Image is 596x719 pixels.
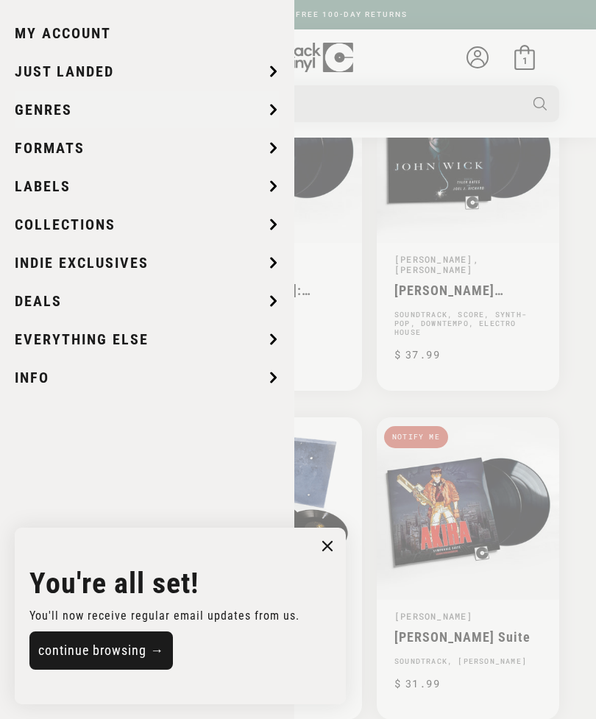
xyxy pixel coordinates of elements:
[15,99,72,121] span: Genres
[15,206,279,243] summary: Collections
[15,91,279,128] summary: Genres
[15,213,116,235] span: Collections
[15,130,279,166] summary: Formats
[15,60,114,82] span: Just Landed
[29,566,199,601] span: You're all set!
[316,535,338,557] button: Close dialog
[15,137,85,159] span: Formats
[15,168,279,205] summary: Labels
[15,244,279,281] summary: Indie Exclusives
[15,15,111,52] a: My account
[15,328,149,350] span: Everything Else
[15,283,279,319] summary: Deals
[15,252,149,274] span: Indie Exclusives
[29,609,299,623] span: You'll now receive regular email updates from us.
[15,175,71,197] span: Labels
[15,53,279,90] summary: Just Landed
[15,366,49,389] span: Info
[29,631,173,670] button: continue browsing →
[15,290,62,312] span: Deals
[15,321,279,358] summary: Everything Else
[15,359,279,396] summary: Info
